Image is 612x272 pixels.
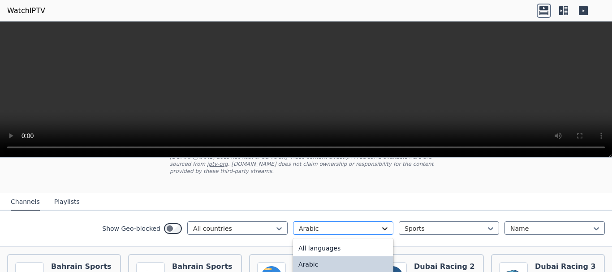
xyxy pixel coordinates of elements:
[102,224,160,233] label: Show Geo-blocked
[170,153,442,175] p: [DOMAIN_NAME] does not host or serve any video content directly. All streams available here are s...
[7,5,45,16] a: WatchIPTV
[535,262,596,271] h6: Dubai Racing 3
[414,262,475,271] h6: Dubai Racing 2
[54,194,80,211] button: Playlists
[293,240,393,256] div: All languages
[11,194,40,211] button: Channels
[207,161,228,167] a: iptv-org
